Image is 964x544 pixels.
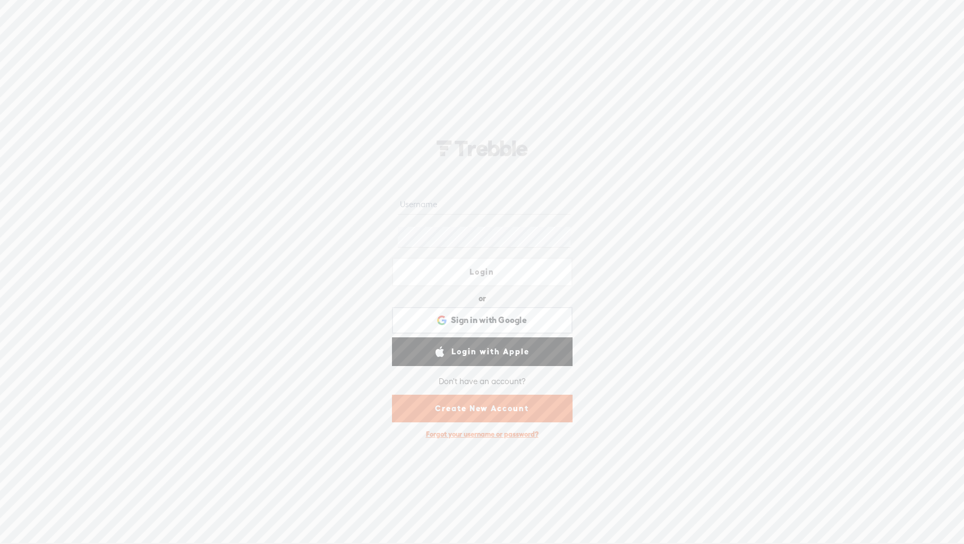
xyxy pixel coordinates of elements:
[392,307,573,334] div: Sign in with Google
[392,258,573,286] a: Login
[392,395,573,422] a: Create New Account
[398,194,570,215] input: Username
[451,314,527,326] span: Sign in with Google
[439,370,526,393] div: Don't have an account?
[479,290,486,307] div: or
[392,337,573,366] a: Login with Apple
[421,424,544,444] div: Forgot your username or password?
